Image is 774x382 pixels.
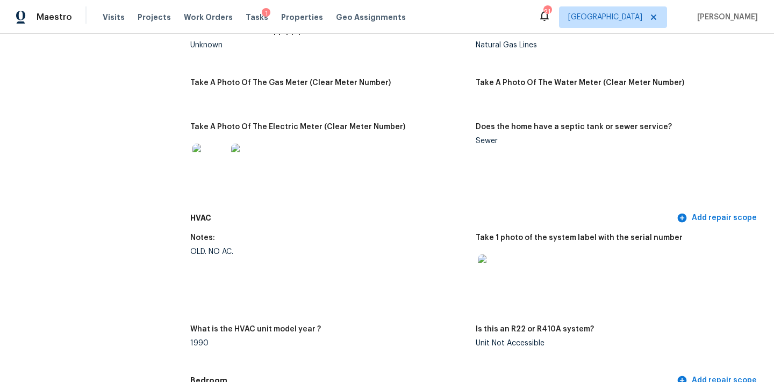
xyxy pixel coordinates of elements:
div: Natural Gas Lines [476,41,752,49]
div: Sewer [476,137,752,145]
div: OLD. NO AC. [190,248,467,256]
h5: What is the HVAC unit model year ? [190,326,321,333]
span: Visits [103,12,125,23]
span: [GEOGRAPHIC_DATA] [568,12,642,23]
span: Projects [138,12,171,23]
div: 21 [543,6,551,17]
span: Add repair scope [679,211,757,225]
h5: Is this an R22 or R410A system? [476,326,594,333]
h5: Take 1 photo of the system label with the serial number [476,234,683,242]
div: Unknown [190,41,467,49]
button: Add repair scope [675,208,761,228]
h5: HVAC [190,213,675,224]
h5: Notes: [190,234,215,242]
h5: Does the home have a septic tank or sewer service? [476,123,672,131]
h5: Take A Photo Of The Electric Meter (Clear Meter Number) [190,123,405,131]
h5: Take A Photo Of The Gas Meter (Clear Meter Number) [190,79,391,87]
div: 1990 [190,339,467,347]
span: Tasks [246,13,268,21]
span: Properties [281,12,323,23]
div: 1 [262,8,270,19]
span: Maestro [37,12,72,23]
div: Unit Not Accessible [476,339,752,347]
span: Work Orders [184,12,233,23]
span: Geo Assignments [336,12,406,23]
h5: Take A Photo Of The Water Meter (Clear Meter Number) [476,79,684,87]
span: [PERSON_NAME] [693,12,758,23]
